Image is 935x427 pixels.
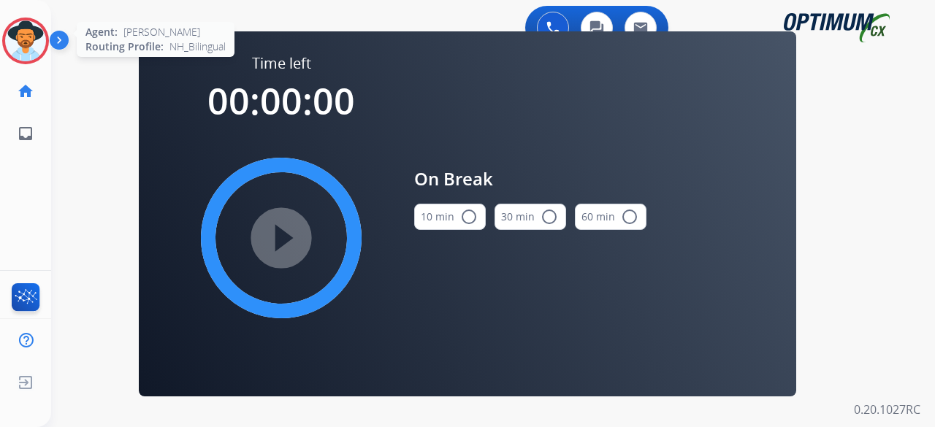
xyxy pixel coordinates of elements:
mat-icon: radio_button_unchecked [460,208,478,226]
span: NH_Bilingual [169,39,226,54]
span: 00:00:00 [207,76,355,126]
mat-icon: inbox [17,125,34,142]
button: 60 min [575,204,646,230]
button: 10 min [414,204,486,230]
img: avatar [5,20,46,61]
span: Routing Profile: [85,39,164,54]
mat-icon: radio_button_unchecked [621,208,638,226]
p: 0.20.1027RC [854,401,920,418]
span: Agent: [85,25,118,39]
span: On Break [414,166,646,192]
button: 30 min [495,204,566,230]
mat-icon: home [17,82,34,100]
span: [PERSON_NAME] [123,25,200,39]
span: Time left [252,53,311,74]
mat-icon: radio_button_unchecked [541,208,558,226]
